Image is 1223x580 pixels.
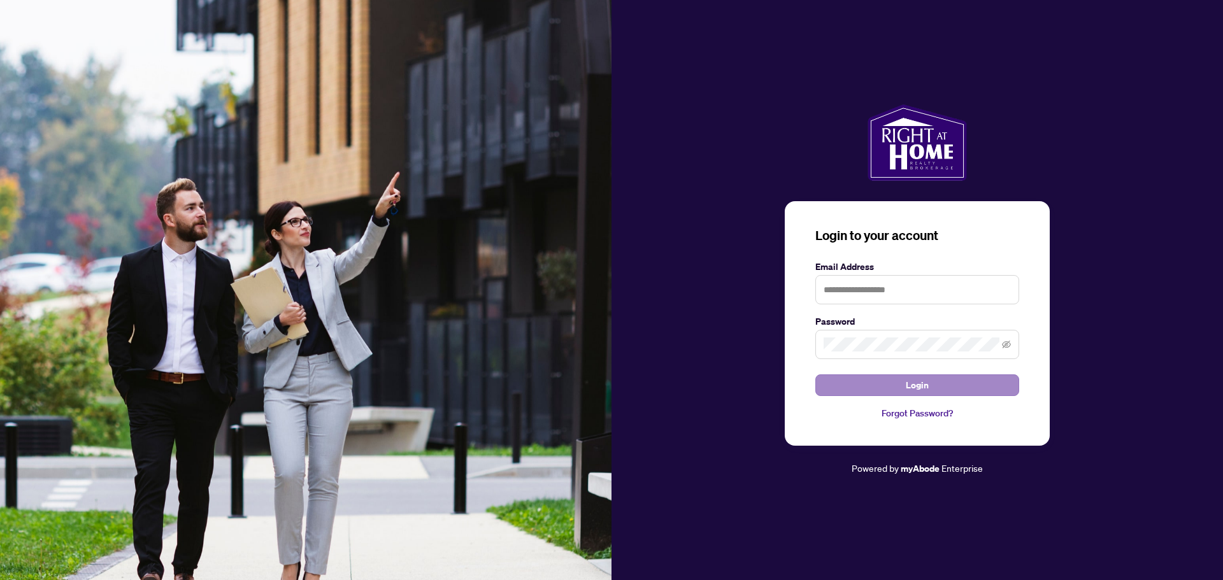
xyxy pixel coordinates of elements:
[815,374,1019,396] button: Login
[1002,340,1011,349] span: eye-invisible
[852,462,899,474] span: Powered by
[815,315,1019,329] label: Password
[815,260,1019,274] label: Email Address
[906,375,929,395] span: Login
[868,104,966,181] img: ma-logo
[815,406,1019,420] a: Forgot Password?
[941,462,983,474] span: Enterprise
[815,227,1019,244] h3: Login to your account
[901,462,940,476] a: myAbode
